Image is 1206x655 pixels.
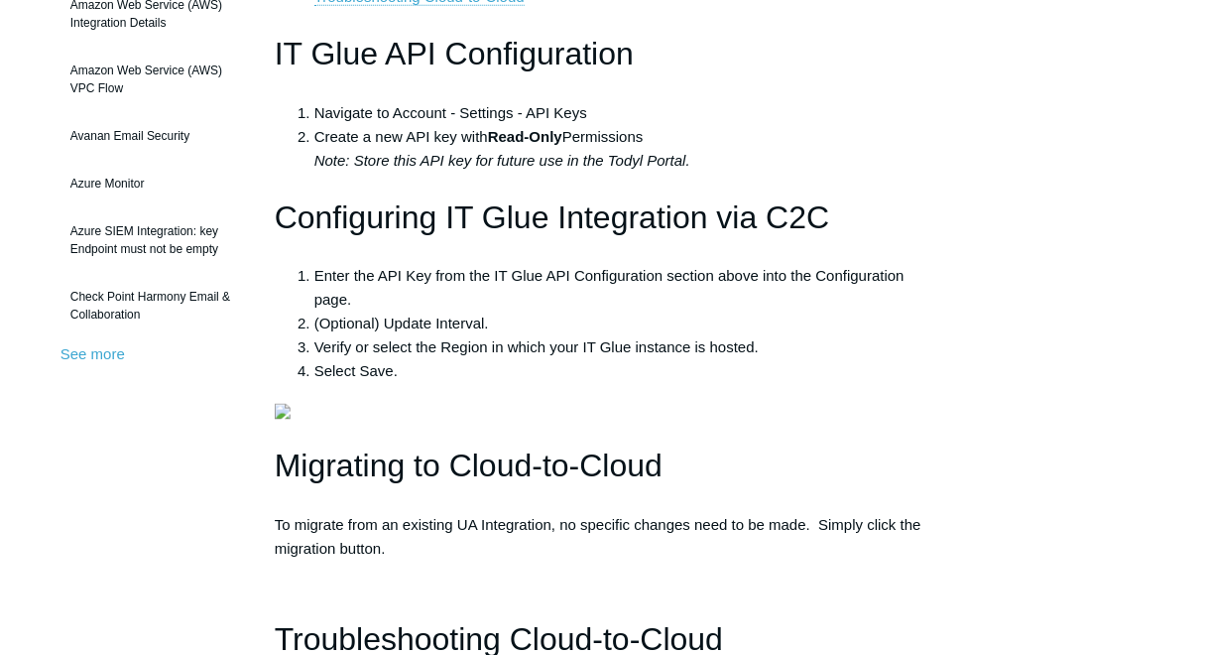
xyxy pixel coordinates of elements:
[275,442,931,492] h1: Migrating to Cloud-to-Cloud
[60,212,245,268] a: Azure SIEM Integration: key Endpoint must not be empty
[275,29,931,79] h1: IT Glue API Configuration
[60,52,245,107] a: Amazon Web Service (AWS) VPC Flow
[275,404,291,420] img: 35224400076435
[275,514,931,562] p: To migrate from an existing UA Integration, no specific changes need to be made. Simply click the...
[314,359,931,383] li: Select Save.
[314,335,931,359] li: Verify or select the Region in which your IT Glue instance is hosted.
[60,117,245,155] a: Avanan Email Security
[60,278,245,333] a: Check Point Harmony Email & Collaboration
[314,264,931,312] li: Enter the API Key from the IT Glue API Configuration section above into the Configuration page.
[488,128,562,145] strong: Read-Only
[314,125,931,173] li: Create a new API key with Permissions
[314,101,931,125] li: Navigate to Account - Settings - API Keys
[60,165,245,202] a: Azure Monitor
[60,345,125,362] a: See more
[275,193,931,243] h1: Configuring IT Glue Integration via C2C
[314,152,690,169] em: Note: Store this API key for future use in the Todyl Portal.
[314,312,931,335] li: (Optional) Update Interval.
